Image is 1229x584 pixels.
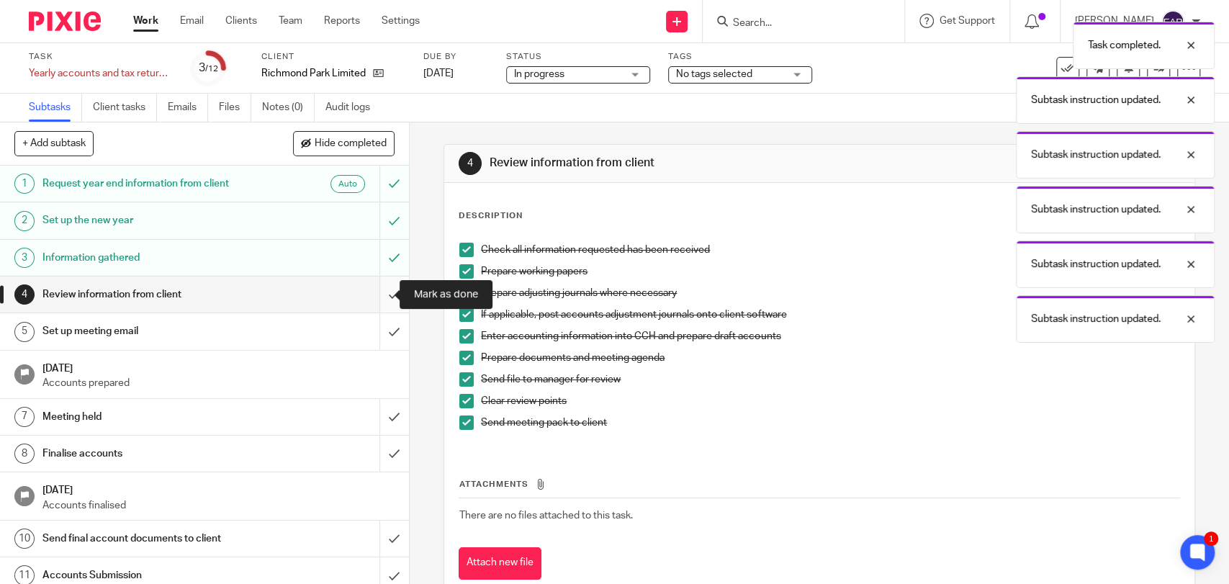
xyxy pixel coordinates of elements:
[42,284,258,305] h1: Review information from client
[490,156,850,171] h1: Review information from client
[459,547,541,580] button: Attach new file
[42,320,258,342] h1: Set up meeting email
[459,480,528,488] span: Attachments
[423,68,454,78] span: [DATE]
[42,528,258,549] h1: Send final account documents to client
[14,529,35,549] div: 10
[14,407,35,427] div: 7
[261,66,366,81] p: Richmond Park Limited
[14,248,35,268] div: 3
[29,94,82,122] a: Subtasks
[225,14,257,28] a: Clients
[481,329,1179,343] p: Enter accounting information into CCH and prepare draft accounts
[42,358,395,376] h1: [DATE]
[261,51,405,63] label: Client
[42,376,395,390] p: Accounts prepared
[481,286,1179,300] p: Prepare adjusting journals where necessary
[481,372,1179,387] p: Send file to manager for review
[1031,312,1161,326] p: Subtask instruction updated.
[1031,202,1161,217] p: Subtask instruction updated.
[325,94,381,122] a: Audit logs
[481,264,1179,279] p: Prepare working papers
[93,94,157,122] a: Client tasks
[205,65,218,73] small: /12
[330,175,365,193] div: Auto
[459,210,523,222] p: Description
[293,131,395,156] button: Hide completed
[14,284,35,305] div: 4
[29,51,173,63] label: Task
[315,138,387,150] span: Hide completed
[199,60,218,76] div: 3
[42,498,395,513] p: Accounts finalised
[1088,38,1161,53] p: Task completed.
[481,394,1179,408] p: Clear review points
[14,211,35,231] div: 2
[42,210,258,231] h1: Set up the new year
[481,307,1179,322] p: If applicable, post accounts adjustment journals onto client software
[29,66,173,81] div: Yearly accounts and tax return - Veritas
[262,94,315,122] a: Notes (0)
[42,480,395,498] h1: [DATE]
[42,173,258,194] h1: Request year end information from client
[133,14,158,28] a: Work
[279,14,302,28] a: Team
[324,14,360,28] a: Reports
[514,69,564,79] span: In progress
[14,174,35,194] div: 1
[382,14,420,28] a: Settings
[481,351,1179,365] p: Prepare documents and meeting agenda
[1204,531,1218,546] div: 1
[14,444,35,464] div: 8
[14,131,94,156] button: + Add subtask
[481,243,1179,257] p: Check all information requested has been received
[423,51,488,63] label: Due by
[481,415,1179,430] p: Send meeting pack to client
[506,51,650,63] label: Status
[42,406,258,428] h1: Meeting held
[14,322,35,342] div: 5
[29,12,101,31] img: Pixie
[459,511,633,521] span: There are no files attached to this task.
[219,94,251,122] a: Files
[42,443,258,464] h1: Finalise accounts
[459,152,482,175] div: 4
[1031,148,1161,162] p: Subtask instruction updated.
[1161,10,1184,33] img: svg%3E
[42,247,258,269] h1: Information gathered
[168,94,208,122] a: Emails
[180,14,204,28] a: Email
[1031,93,1161,107] p: Subtask instruction updated.
[1031,257,1161,271] p: Subtask instruction updated.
